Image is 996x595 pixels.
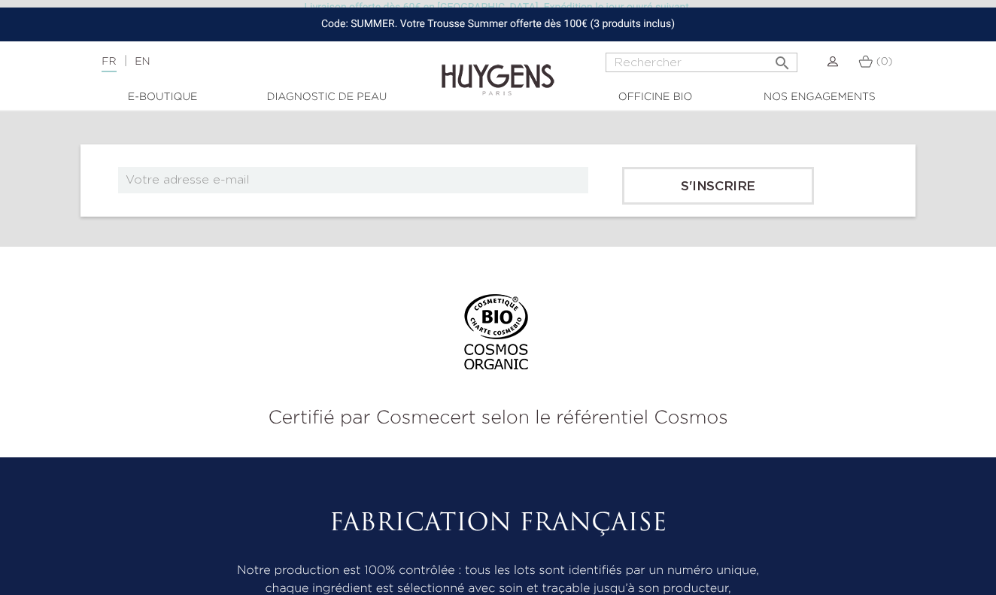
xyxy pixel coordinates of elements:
a: FR [102,56,116,72]
input: Rechercher [606,53,797,72]
a: E-Boutique [87,90,238,105]
input: Votre adresse e-mail [118,167,588,193]
span: (0) [876,56,893,67]
p: Certifié par Cosmecert selon le référentiel Cosmos [11,404,985,433]
a: EN [135,56,150,67]
input: S'inscrire [622,167,814,205]
i:  [773,50,791,68]
a: Officine Bio [580,90,730,105]
img: Huygens [442,40,554,98]
button:  [769,48,796,68]
a: Nos engagements [744,90,894,105]
div: | [94,53,403,71]
h2: Fabrication Française [80,510,916,539]
img: logo bio cosmos [459,294,538,386]
p: Notre production est 100% contrôlée : tous les lots sont identifiés par un numéro unique, [80,562,916,580]
a: Diagnostic de peau [251,90,402,105]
